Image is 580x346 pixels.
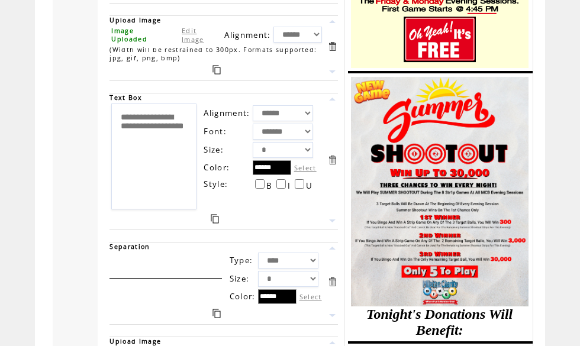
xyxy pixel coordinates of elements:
a: Duplicate this item [212,309,221,318]
span: Alignment: [204,108,250,118]
span: Font: [204,126,227,137]
a: Duplicate this item [211,214,219,224]
span: Text Box [109,93,142,102]
a: Delete this item [327,41,338,52]
span: Size: [230,273,250,284]
span: Separation [109,242,150,251]
a: Move this item down [327,66,338,77]
span: Upload Image [109,16,161,24]
a: Move this item down [327,215,338,227]
font: Tonight's Donations Will Benefit: [366,306,513,338]
span: Image Uploaded [111,27,147,43]
a: Delete this item [327,154,338,166]
span: Upload Image [109,337,161,345]
span: Color: [204,162,230,173]
label: Select [299,292,322,301]
a: Move this item down [327,310,338,321]
span: I [288,180,291,191]
span: Color: [230,291,256,302]
a: Edit Image [182,26,204,44]
a: Duplicate this item [212,65,221,75]
a: Move this item up [327,16,338,27]
span: B [266,180,272,191]
img: images [351,77,529,306]
span: Size: [204,144,224,155]
span: Type: [230,255,253,266]
span: Style: [204,179,228,189]
span: U [306,180,312,191]
label: Select [294,163,317,172]
a: Move this item up [327,93,338,105]
span: (Width will be restrained to 300px. Formats supported: jpg, gif, png, bmp) [109,46,317,62]
a: Move this item up [327,242,338,254]
a: Delete this item [327,276,338,287]
span: Alignment: [224,30,270,40]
